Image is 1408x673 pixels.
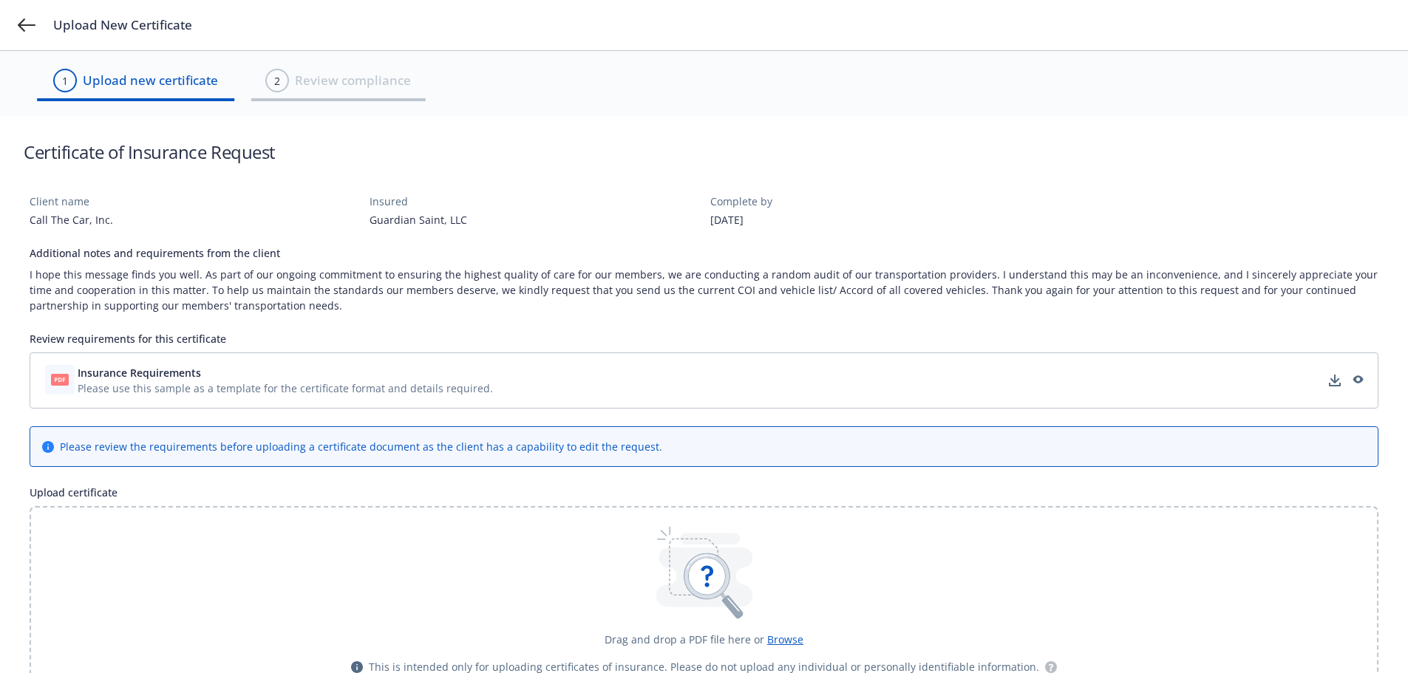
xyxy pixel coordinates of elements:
div: [DATE] [710,212,1038,228]
div: Complete by [710,194,1038,209]
span: Browse [767,632,803,646]
span: Upload New Certificate [53,16,192,34]
div: Drag and drop a PDF file here or [605,632,803,647]
div: Client name [30,194,358,209]
div: Guardian Saint, LLC [370,212,698,228]
div: Review requirements for this certificate [30,331,1378,346]
h1: Certificate of Insurance Request [24,140,276,164]
div: Insurance RequirementsPlease use this sample as a template for the certificate format and details... [30,352,1378,409]
div: Insured [370,194,698,209]
span: Please use this sample as a template for the certificate format and details required. [78,380,493,396]
span: Review compliance [295,71,411,90]
div: Please review the requirements before uploading a certificate document as the client has a capabi... [60,439,662,454]
div: Additional notes and requirements from the client [30,245,1378,261]
div: 2 [274,73,280,89]
div: Call The Car, Inc. [30,212,358,228]
div: I hope this message finds you well. As part of our ongoing commitment to ensuring the highest qua... [30,267,1378,313]
div: Upload certificate [30,485,1378,500]
a: download [1326,372,1344,389]
button: Insurance Requirements [78,365,493,380]
a: preview [1348,372,1366,389]
span: Upload new certificate [83,71,218,90]
div: 1 [62,73,68,89]
span: Insurance Requirements [78,365,201,380]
